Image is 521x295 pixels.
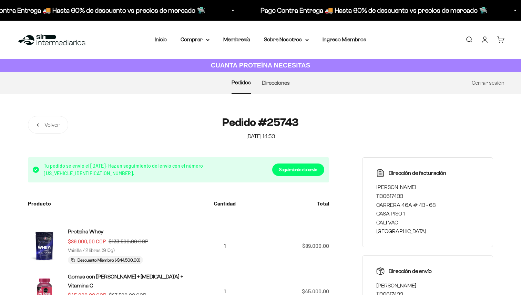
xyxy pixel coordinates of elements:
compare-at-price: $133.500,00 COP [109,237,148,246]
a: Membresía [223,36,250,42]
span: Proteína Whey [68,229,103,234]
li: Descuento Miembro (-$44.500,00) [68,256,143,264]
th: Producto [28,191,208,216]
p: Pago Contra Entrega 🚚 Hasta 60% de descuento vs precios de mercado 🛸 [259,5,486,16]
a: Seguimiento del envío [272,164,324,176]
a: Inicio [155,36,167,42]
p: [PERSON_NAME] 1130617433 CARRERA 46A # 43 - 68 CASA PISO 1 CALI VAC [GEOGRAPHIC_DATA] [376,183,479,236]
a: Ingreso Miembros [323,36,366,42]
span: Gomas con [PERSON_NAME] + [MEDICAL_DATA] + Vitamina C [68,274,183,288]
a: Gomas con [PERSON_NAME] + [MEDICAL_DATA] + Vitamina C [68,272,203,290]
p: Dirección de envío [389,267,432,276]
summary: Comprar [181,35,210,44]
th: Total [241,191,329,216]
summary: Sobre Nosotros [264,35,309,44]
a: Proteína Whey [68,227,148,236]
p: Vainilla / 2 libras (910g) [68,247,115,254]
sale-price: $89.000,00 COP [68,237,106,246]
th: Cantidad [208,191,241,216]
td: $89.000,00 [241,216,329,272]
p: [DATE] 14:53 [222,132,299,141]
p: Dirección de facturación [389,169,446,178]
div: Tu pedido se envió el [DATE]. Haz un seguimiento del envío con el número [US_VEHICLE_IDENTIFICATI... [28,157,329,182]
strong: CUANTA PROTEÍNA NECESITAS [211,62,310,69]
img: Proteína Whey [28,229,61,262]
a: Volver [28,116,68,134]
td: 1 [208,216,241,272]
a: Pedidos [232,80,251,85]
a: Cerrar sesión [472,80,504,86]
a: Direcciones [262,80,290,86]
h1: Pedido #25743 [222,116,299,129]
